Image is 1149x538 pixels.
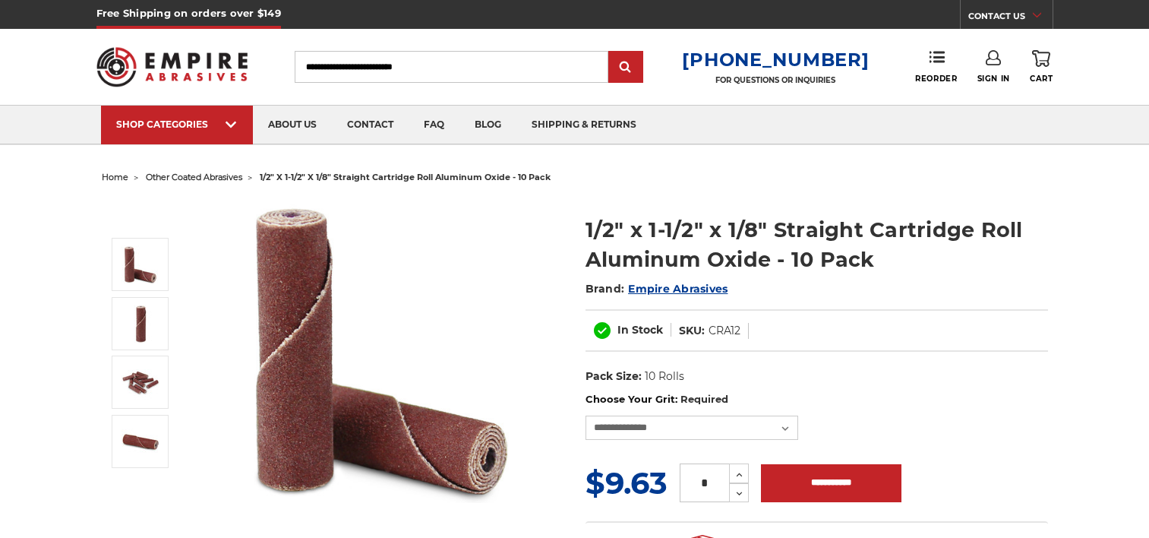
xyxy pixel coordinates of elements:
[122,422,159,460] img: Cartridge Roll 1/2" x 1-1/2" x 1/8" Strait A/O
[232,199,535,503] img: Cartridge Roll 1/2" x 1-1/2" x 1/8" Straight
[586,282,625,296] span: Brand:
[586,392,1048,407] label: Choose Your Grit:
[122,363,159,401] img: Cartridge Roll 1/2" x 1-1/2" x 1/8" Straight
[977,74,1010,84] span: Sign In
[709,323,740,339] dd: CRA12
[968,8,1053,29] a: CONTACT US
[645,369,684,385] dd: 10 Rolls
[617,323,663,337] span: In Stock
[915,74,957,84] span: Reorder
[96,37,248,97] img: Empire Abrasives
[680,393,728,405] small: Required
[611,52,641,83] input: Submit
[682,75,869,85] p: FOR QUESTIONS OR INQUIRIES
[628,282,728,296] a: Empire Abrasives
[459,106,516,144] a: blog
[332,106,409,144] a: contact
[122,245,159,283] img: Cartridge Roll 1/2" x 1-1/2" x 1/8" Straight
[586,464,668,502] span: $9.63
[1030,50,1053,84] a: Cart
[122,305,159,343] img: Straight Cartridge Roll 1/2" x 1-1/2" x 1/8"
[102,172,128,182] a: home
[1030,74,1053,84] span: Cart
[586,369,642,385] dt: Pack Size:
[146,172,242,182] a: other coated abrasives
[682,49,869,71] a: [PHONE_NUMBER]
[253,106,332,144] a: about us
[409,106,459,144] a: faq
[116,119,238,130] div: SHOP CATEGORIES
[260,172,551,182] span: 1/2" x 1-1/2" x 1/8" straight cartridge roll aluminum oxide - 10 pack
[915,50,957,83] a: Reorder
[586,215,1048,274] h1: 1/2" x 1-1/2" x 1/8" Straight Cartridge Roll Aluminum Oxide - 10 Pack
[679,323,705,339] dt: SKU:
[516,106,652,144] a: shipping & returns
